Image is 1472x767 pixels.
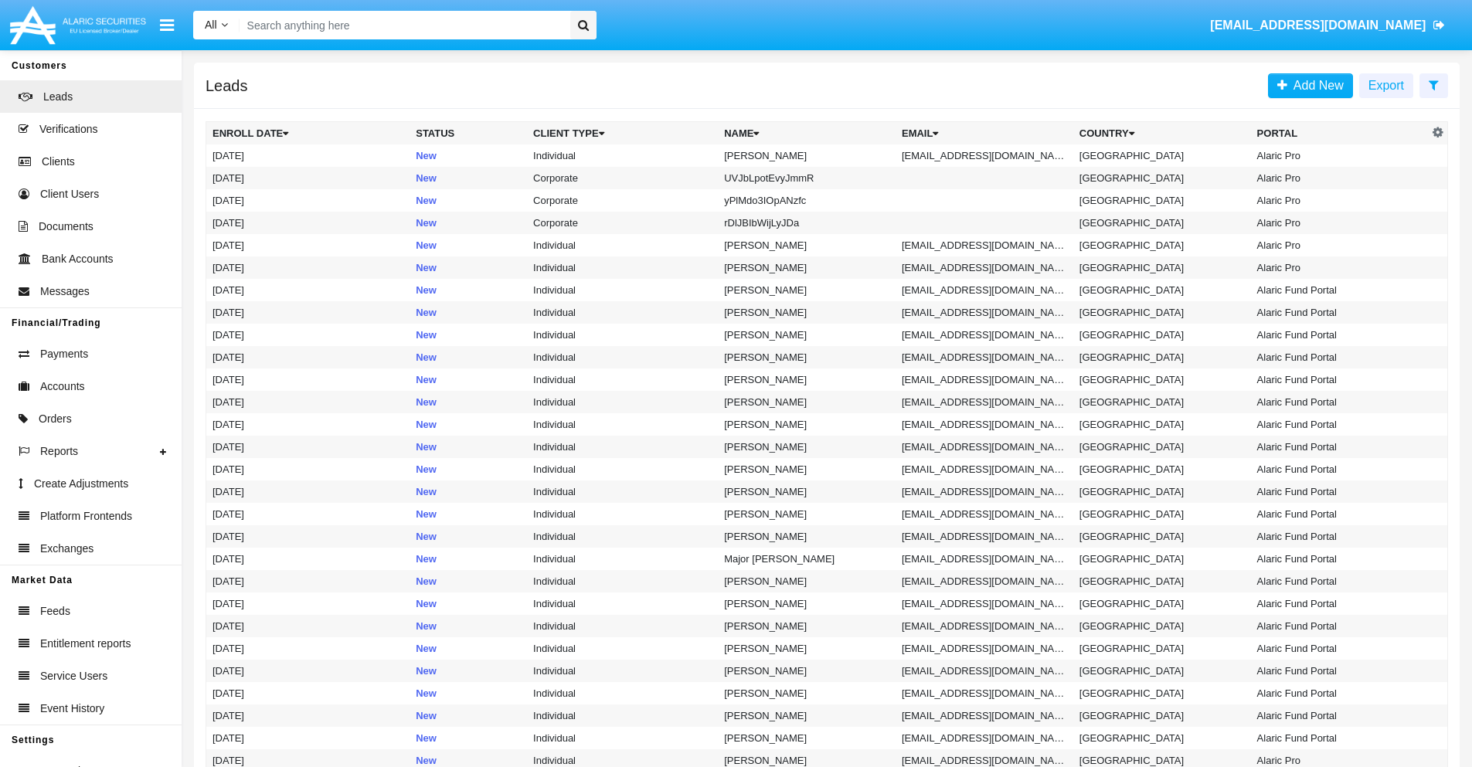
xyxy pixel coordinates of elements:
[39,411,72,427] span: Orders
[718,212,896,234] td: rDlJBIbWijLyJDa
[1251,682,1429,704] td: Alaric Fund Portal
[1251,413,1429,436] td: Alaric Fund Portal
[40,668,107,684] span: Service Users
[206,144,410,167] td: [DATE]
[1073,144,1251,167] td: [GEOGRAPHIC_DATA]
[1073,413,1251,436] td: [GEOGRAPHIC_DATA]
[42,251,114,267] span: Bank Accounts
[1251,368,1429,391] td: Alaric Fund Portal
[39,121,97,137] span: Verifications
[1251,189,1429,212] td: Alaric Pro
[206,346,410,368] td: [DATE]
[718,704,896,727] td: [PERSON_NAME]
[527,503,718,525] td: Individual
[206,167,410,189] td: [DATE]
[896,458,1073,480] td: [EMAIL_ADDRESS][DOMAIN_NAME]
[1251,436,1429,458] td: Alaric Fund Portal
[718,570,896,592] td: [PERSON_NAME]
[527,324,718,346] td: Individual
[206,480,410,503] td: [DATE]
[8,2,148,48] img: Logo image
[1251,525,1429,548] td: Alaric Fund Portal
[40,346,88,362] span: Payments
[410,212,527,234] td: New
[1073,637,1251,660] td: [GEOGRAPHIC_DATA]
[206,704,410,727] td: [DATE]
[896,503,1073,525] td: [EMAIL_ADDRESS][DOMAIN_NAME]
[896,234,1073,256] td: [EMAIL_ADDRESS][DOMAIN_NAME]
[1073,234,1251,256] td: [GEOGRAPHIC_DATA]
[206,525,410,548] td: [DATE]
[206,637,410,660] td: [DATE]
[1251,346,1429,368] td: Alaric Fund Portal
[527,525,718,548] td: Individual
[896,704,1073,727] td: [EMAIL_ADDRESS][DOMAIN_NAME]
[896,324,1073,346] td: [EMAIL_ADDRESS][DOMAIN_NAME]
[1251,234,1429,256] td: Alaric Pro
[40,186,99,202] span: Client Users
[718,480,896,503] td: [PERSON_NAME]
[896,279,1073,301] td: [EMAIL_ADDRESS][DOMAIN_NAME]
[206,301,410,324] td: [DATE]
[410,548,527,570] td: New
[410,682,527,704] td: New
[410,346,527,368] td: New
[527,391,718,413] td: Individual
[1251,391,1429,413] td: Alaric Fund Portal
[1073,256,1251,279] td: [GEOGRAPHIC_DATA]
[410,637,527,660] td: New
[206,413,410,436] td: [DATE]
[1251,570,1429,592] td: Alaric Fund Portal
[1073,122,1251,145] th: Country
[718,615,896,637] td: [PERSON_NAME]
[206,212,410,234] td: [DATE]
[206,436,410,458] td: [DATE]
[410,189,527,212] td: New
[34,476,128,492] span: Create Adjustments
[1251,615,1429,637] td: Alaric Fund Portal
[896,144,1073,167] td: [EMAIL_ADDRESS][DOMAIN_NAME]
[1073,368,1251,391] td: [GEOGRAPHIC_DATA]
[40,636,131,652] span: Entitlement reports
[896,548,1073,570] td: [EMAIL_ADDRESS][DOMAIN_NAME]
[40,541,93,557] span: Exchanges
[206,682,410,704] td: [DATE]
[527,301,718,324] td: Individual
[1073,480,1251,503] td: [GEOGRAPHIC_DATA]
[1251,637,1429,660] td: Alaric Fund Portal
[410,167,527,189] td: New
[527,368,718,391] td: Individual
[410,234,527,256] td: New
[527,704,718,727] td: Individual
[527,212,718,234] td: Corporate
[40,603,70,619] span: Feeds
[896,346,1073,368] td: [EMAIL_ADDRESS][DOMAIN_NAME]
[206,279,410,301] td: [DATE]
[1251,727,1429,749] td: Alaric Fund Portal
[718,436,896,458] td: [PERSON_NAME]
[410,279,527,301] td: New
[896,682,1073,704] td: [EMAIL_ADDRESS][DOMAIN_NAME]
[1268,73,1353,98] a: Add New
[527,548,718,570] td: Individual
[1251,503,1429,525] td: Alaric Fund Portal
[39,219,93,235] span: Documents
[527,122,718,145] th: Client Type
[718,548,896,570] td: Major [PERSON_NAME]
[1368,79,1404,92] span: Export
[206,234,410,256] td: [DATE]
[1287,79,1344,92] span: Add New
[1073,570,1251,592] td: [GEOGRAPHIC_DATA]
[1251,548,1429,570] td: Alaric Fund Portal
[718,279,896,301] td: [PERSON_NAME]
[718,346,896,368] td: [PERSON_NAME]
[527,458,718,480] td: Individual
[410,458,527,480] td: New
[718,368,896,391] td: [PERSON_NAME]
[527,189,718,212] td: Corporate
[1073,324,1251,346] td: [GEOGRAPHIC_DATA]
[1251,212,1429,234] td: Alaric Pro
[206,256,410,279] td: [DATE]
[1073,548,1251,570] td: [GEOGRAPHIC_DATA]
[40,283,90,300] span: Messages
